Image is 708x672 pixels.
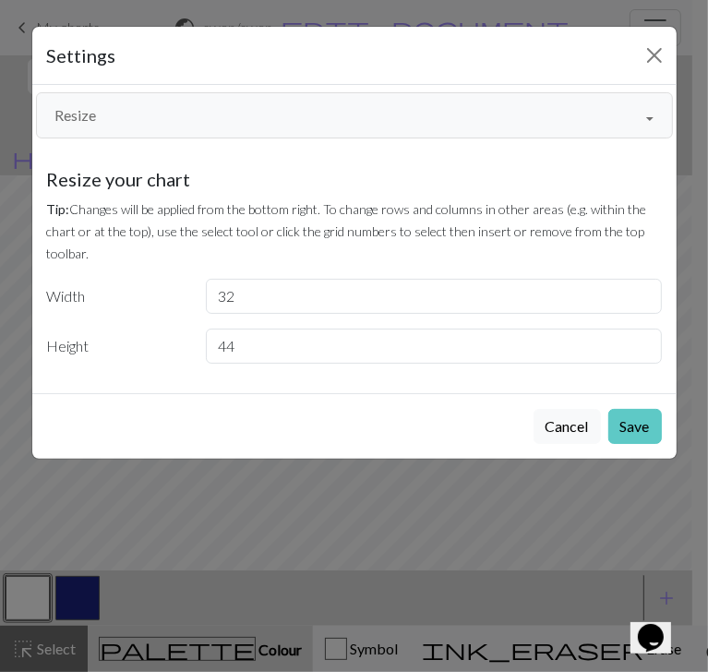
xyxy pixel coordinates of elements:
[36,92,673,138] button: Resize
[608,409,662,444] button: Save
[36,279,196,314] label: Width
[47,201,647,261] small: Changes will be applied from the bottom right. To change rows and columns in other areas (e.g. wi...
[47,168,662,190] h5: Resize your chart
[630,598,690,654] iframe: chat widget
[640,41,669,70] button: Close
[534,409,601,444] button: Cancel
[47,201,70,217] strong: Tip:
[47,42,116,69] h5: Settings
[36,329,196,364] label: Height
